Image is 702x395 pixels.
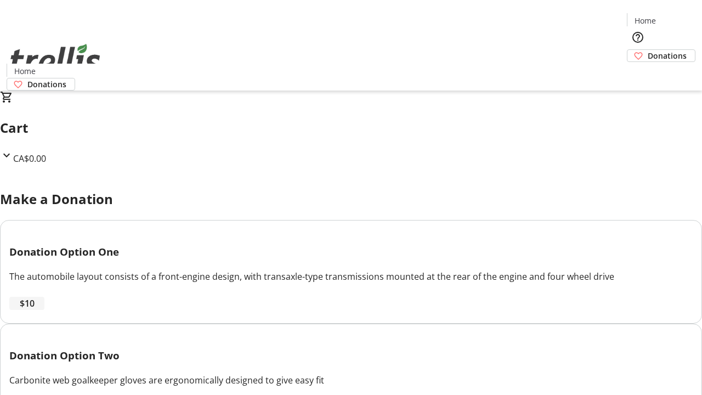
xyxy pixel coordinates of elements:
a: Donations [7,78,75,91]
div: The automobile layout consists of a front-engine design, with transaxle-type transmissions mounte... [9,270,693,283]
span: Donations [27,78,66,90]
a: Home [627,15,663,26]
a: Home [7,65,42,77]
button: Help [627,26,649,48]
a: Donations [627,49,695,62]
h3: Donation Option One [9,244,693,259]
span: $10 [20,297,35,310]
span: Donations [648,50,687,61]
div: Carbonite web goalkeeper gloves are ergonomically designed to give easy fit [9,374,693,387]
img: Orient E2E Organization rStvEu4mao's Logo [7,32,104,87]
h3: Donation Option Two [9,348,693,363]
span: CA$0.00 [13,153,46,165]
span: Home [635,15,656,26]
button: Cart [627,62,649,84]
span: Home [14,65,36,77]
button: $10 [9,297,44,310]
